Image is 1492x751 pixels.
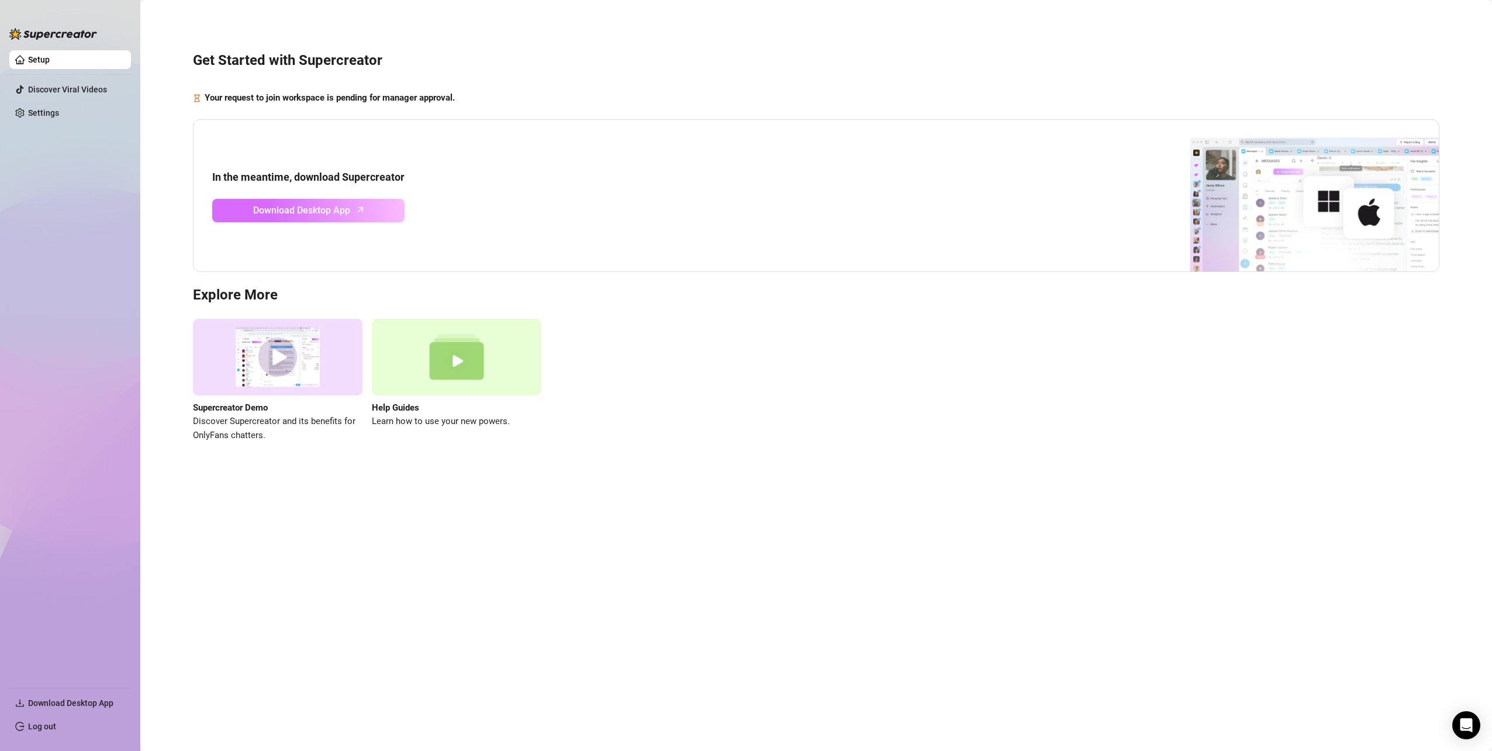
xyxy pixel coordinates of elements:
strong: In the meantime, download Supercreator [212,171,405,183]
span: Download Desktop App [28,698,113,708]
a: Download Desktop Apparrow-up [212,199,405,222]
img: download app [1146,120,1439,272]
a: Log out [28,722,56,731]
h3: Get Started with Supercreator [193,51,1439,70]
span: arrow-up [354,203,367,216]
a: Setup [28,55,50,64]
span: Download Desktop App [253,203,350,218]
img: logo-BBDzfeDw.svg [9,28,97,40]
span: download [15,698,25,708]
span: hourglass [193,91,201,105]
h3: Explore More [193,286,1439,305]
a: Help GuidesLearn how to use your new powers. [372,319,541,442]
a: Discover Viral Videos [28,85,107,94]
span: Learn how to use your new powers. [372,415,541,429]
img: supercreator demo [193,319,362,395]
strong: Help Guides [372,402,419,413]
span: Discover Supercreator and its benefits for OnlyFans chatters. [193,415,362,442]
a: Supercreator DemoDiscover Supercreator and its benefits for OnlyFans chatters. [193,319,362,442]
div: Open Intercom Messenger [1452,711,1480,739]
img: help guides [372,319,541,395]
a: Settings [28,108,59,118]
strong: Supercreator Demo [193,402,268,413]
strong: Your request to join workspace is pending for manager approval. [205,92,455,103]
